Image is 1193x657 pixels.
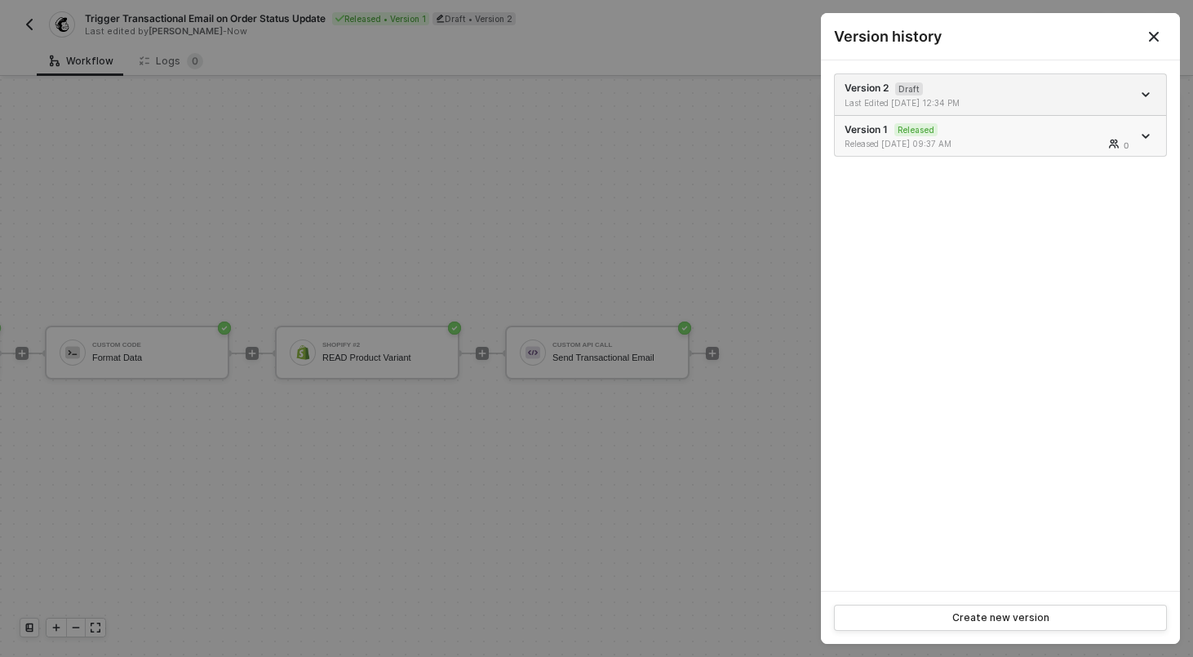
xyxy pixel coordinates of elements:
[1142,91,1153,99] span: icon-arrow-down
[834,26,1167,47] div: Version history
[845,81,1132,109] div: Version 2
[895,82,923,95] sup: Draft
[845,97,991,109] div: Last Edited [DATE] 12:34 PM
[1124,139,1129,152] div: 0
[1128,13,1180,60] button: Close
[845,138,991,149] div: Released [DATE] 09:37 AM
[1109,139,1120,149] span: icon-users
[894,123,938,136] sup: Released
[845,122,1132,150] div: Version 1
[952,611,1049,624] div: Create new version
[834,605,1167,631] button: Create new version
[1142,132,1153,140] span: icon-arrow-down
